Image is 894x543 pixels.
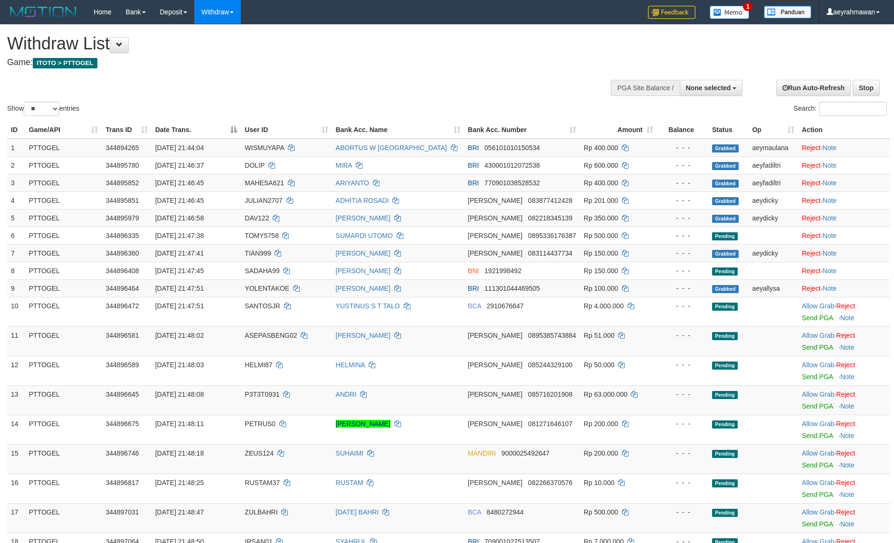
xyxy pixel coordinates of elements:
[661,231,704,240] div: - - -
[584,391,628,398] span: Rp 63.000.000
[25,121,102,139] th: Game/API: activate to sort column ascending
[661,301,704,311] div: - - -
[802,343,833,351] a: Send PGA
[823,267,837,275] a: Note
[155,391,204,398] span: [DATE] 21:48:08
[748,139,798,157] td: aeymaulana
[245,232,278,239] span: TOMY5758
[528,420,572,428] span: Copy 081271646107 to clipboard
[584,179,618,187] span: Rp 400.000
[611,80,679,96] div: PGA Site Balance /
[155,179,204,187] span: [DATE] 21:46:45
[661,266,704,276] div: - - -
[802,162,821,169] a: Reject
[245,391,279,398] span: P3T3T0931
[661,390,704,399] div: - - -
[823,249,837,257] a: Note
[708,121,748,139] th: Status
[468,162,479,169] span: BRI
[836,449,855,457] a: Reject
[748,174,798,191] td: aeyfadiltri
[155,285,204,292] span: [DATE] 21:47:51
[245,179,284,187] span: MAHESA621
[105,479,139,486] span: 344896817
[105,420,139,428] span: 344896675
[7,326,25,356] td: 11
[584,267,618,275] span: Rp 150.000
[105,144,139,152] span: 344894265
[468,232,523,239] span: [PERSON_NAME]
[710,6,750,19] img: Button%20Memo.svg
[802,302,836,310] span: ·
[7,191,25,209] td: 4
[105,449,139,457] span: 344896746
[336,302,400,310] a: YUSTINUS S T TALO
[798,209,890,227] td: ·
[105,391,139,398] span: 344896645
[584,302,624,310] span: Rp 4.000.000
[661,360,704,370] div: - - -
[748,191,798,209] td: aeydicky
[24,102,59,116] select: Showentries
[336,249,390,257] a: [PERSON_NAME]
[802,449,834,457] a: Allow Grab
[485,285,540,292] span: Copy 111301044469505 to clipboard
[712,303,738,311] span: Pending
[584,197,618,204] span: Rp 201.000
[25,474,102,503] td: PTTOGEL
[336,420,390,428] a: [PERSON_NAME]
[712,391,738,399] span: Pending
[584,332,615,339] span: Rp 51.000
[798,139,890,157] td: ·
[853,80,880,96] a: Stop
[712,450,738,458] span: Pending
[468,420,523,428] span: [PERSON_NAME]
[776,80,851,96] a: Run Auto-Refresh
[823,179,837,187] a: Note
[743,2,753,11] span: 1
[798,279,890,297] td: ·
[245,420,276,428] span: PETRUS0
[7,503,25,533] td: 17
[712,144,739,152] span: Grabbed
[102,121,151,139] th: Trans ID: activate to sort column ascending
[584,508,618,516] span: Rp 500.000
[485,162,540,169] span: Copy 430001012072538 to clipboard
[840,432,855,439] a: Note
[245,361,272,369] span: HELMI87
[823,214,837,222] a: Note
[798,227,890,244] td: ·
[648,6,695,19] img: Feedback.jpg
[336,508,379,516] a: [DATE] BAHRI
[155,449,204,457] span: [DATE] 21:48:18
[712,215,739,223] span: Grabbed
[7,121,25,139] th: ID
[528,361,572,369] span: Copy 085244329100 to clipboard
[105,197,139,204] span: 344895851
[7,356,25,385] td: 12
[468,302,481,310] span: BCA
[105,162,139,169] span: 344895780
[836,361,855,369] a: Reject
[155,267,204,275] span: [DATE] 21:47:45
[25,503,102,533] td: PTTOGEL
[661,161,704,170] div: - - -
[105,249,139,257] span: 344896360
[802,214,821,222] a: Reject
[798,191,890,209] td: ·
[336,214,390,222] a: [PERSON_NAME]
[764,6,811,19] img: panduan.png
[798,444,890,474] td: ·
[245,214,269,222] span: DAV122
[712,250,739,258] span: Grabbed
[823,197,837,204] a: Note
[155,332,204,339] span: [DATE] 21:48:02
[25,297,102,326] td: PTTOGEL
[332,121,464,139] th: Bank Acc. Name: activate to sort column ascending
[802,332,836,339] span: ·
[802,285,821,292] a: Reject
[155,162,204,169] span: [DATE] 21:46:37
[528,479,572,486] span: Copy 082266370576 to clipboard
[528,197,572,204] span: Copy 083877412428 to clipboard
[584,361,615,369] span: Rp 50.000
